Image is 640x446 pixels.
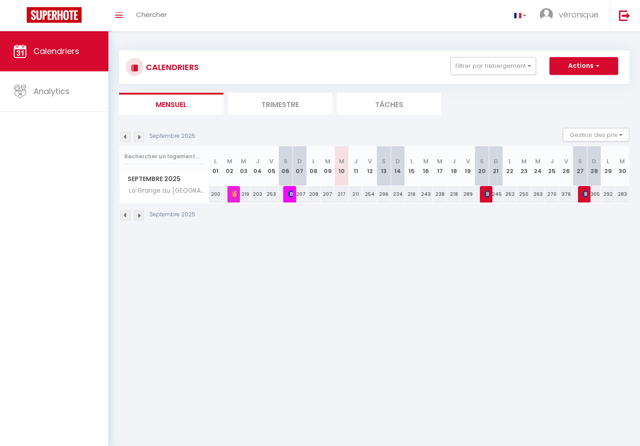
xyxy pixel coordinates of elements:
[433,146,447,186] th: 17
[334,146,348,186] th: 10
[236,186,250,202] div: 219
[321,146,334,186] th: 09
[33,45,79,57] span: Calendriers
[293,186,306,202] div: 207
[433,186,447,202] div: 238
[607,157,609,165] abbr: L
[615,146,629,186] th: 30
[377,186,391,202] div: 296
[236,146,250,186] th: 03
[573,146,587,186] th: 27
[587,146,601,186] th: 28
[563,128,629,141] button: Gestion des prix
[227,157,232,165] abbr: M
[587,186,601,202] div: 305
[535,157,541,165] abbr: M
[489,146,503,186] th: 21
[521,157,527,165] abbr: M
[321,186,334,202] div: 207
[368,157,372,165] abbr: V
[503,186,517,202] div: 252
[559,146,573,186] th: 26
[339,157,344,165] abbr: M
[564,157,568,165] abbr: V
[419,186,433,202] div: 243
[619,10,630,21] img: logout
[517,186,531,202] div: 250
[578,157,582,165] abbr: S
[540,8,553,21] img: ...
[136,10,167,19] span: Chercher
[619,157,625,165] abbr: M
[363,146,376,186] th: 12
[27,7,82,23] img: Super Booking
[33,86,70,97] span: Analytics
[582,186,587,202] span: [PERSON_NAME]
[363,186,376,202] div: 254
[297,157,302,165] abbr: D
[503,146,517,186] th: 22
[119,93,223,115] li: Mensuel
[419,146,433,186] th: 16
[405,146,419,186] th: 15
[209,186,223,202] div: 200
[209,146,223,186] th: 01
[288,186,293,202] span: [PERSON_NAME]
[531,186,545,202] div: 263
[461,186,475,202] div: 289
[120,173,208,186] span: Septembre 2025
[232,186,236,202] span: [PERSON_NAME]
[480,157,484,165] abbr: S
[312,157,315,165] abbr: L
[550,157,554,165] abbr: J
[382,157,386,165] abbr: S
[396,157,400,165] abbr: D
[461,146,475,186] th: 19
[601,146,615,186] th: 29
[144,57,199,77] h3: CALENDRIERS
[307,186,321,202] div: 208
[214,157,217,165] abbr: L
[228,93,332,115] li: Trimestre
[349,146,363,186] th: 11
[545,186,559,202] div: 270
[447,186,461,202] div: 218
[559,186,573,202] div: 376
[377,146,391,186] th: 13
[279,146,293,186] th: 06
[517,146,531,186] th: 23
[121,186,210,196] span: La Grange au [GEOGRAPHIC_DATA]
[549,57,618,75] button: Actions
[405,186,419,202] div: 216
[559,9,599,20] span: véronique
[149,132,195,140] p: Septembre 2025
[475,146,489,186] th: 20
[508,157,511,165] abbr: L
[450,57,536,75] button: Filtrer par hébergement
[494,157,498,165] abbr: D
[337,93,441,115] li: Tâches
[452,157,456,165] abbr: J
[264,146,278,186] th: 05
[124,149,203,165] input: Rechercher un logement...
[307,146,321,186] th: 08
[264,186,278,202] div: 253
[489,186,503,202] div: 245
[391,146,405,186] th: 14
[284,157,288,165] abbr: S
[269,157,273,165] abbr: V
[293,146,306,186] th: 07
[410,157,413,165] abbr: L
[484,186,489,202] span: [PERSON_NAME]
[354,157,358,165] abbr: J
[334,186,348,202] div: 217
[251,186,264,202] div: 203
[241,157,246,165] abbr: M
[437,157,442,165] abbr: M
[545,146,559,186] th: 25
[615,186,629,202] div: 283
[531,146,545,186] th: 24
[601,186,615,202] div: 292
[447,146,461,186] th: 18
[256,157,260,165] abbr: J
